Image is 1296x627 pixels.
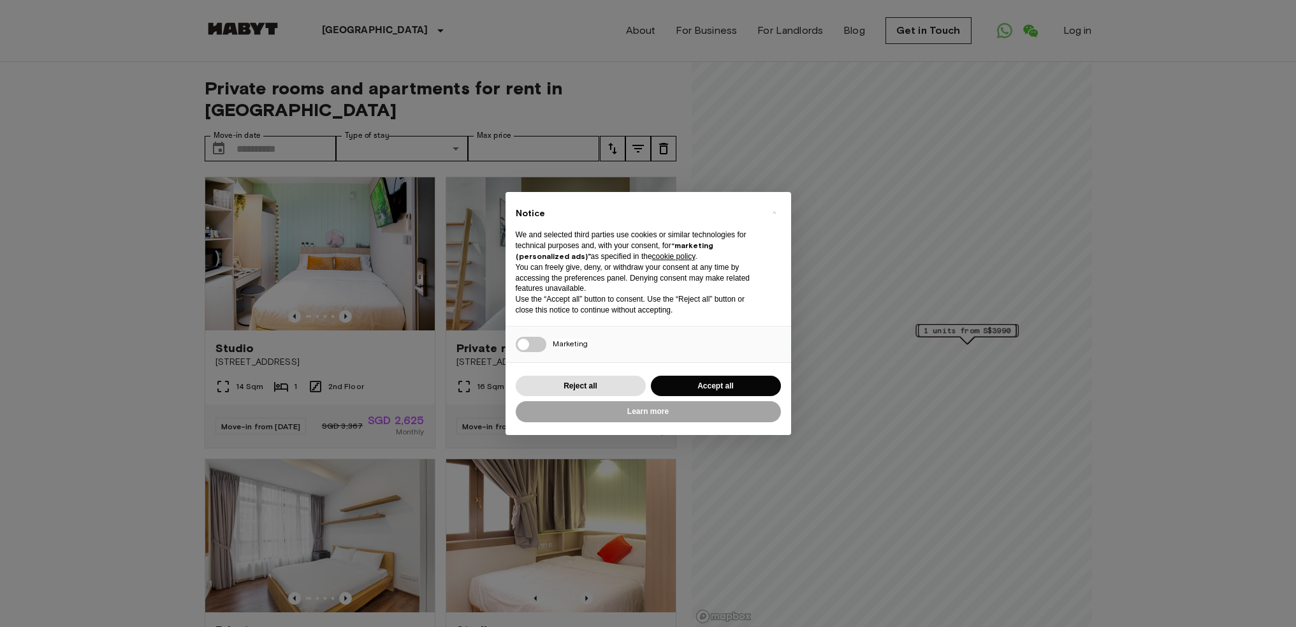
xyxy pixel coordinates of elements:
span: Marketing [553,339,588,348]
button: Reject all [516,376,646,397]
span: × [772,205,776,220]
strong: “marketing (personalized ads)” [516,240,713,261]
a: cookie policy [652,252,695,261]
button: Learn more [516,401,781,422]
p: We and selected third parties use cookies or similar technologies for technical purposes and, wit... [516,230,761,262]
p: Use the “Accept all” button to consent. Use the “Reject all” button or close this notice to conti... [516,294,761,316]
p: You can freely give, deny, or withdraw your consent at any time by accessing the preferences pane... [516,262,761,294]
h2: Notice [516,207,761,220]
button: Close this notice [764,202,785,223]
button: Accept all [651,376,781,397]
